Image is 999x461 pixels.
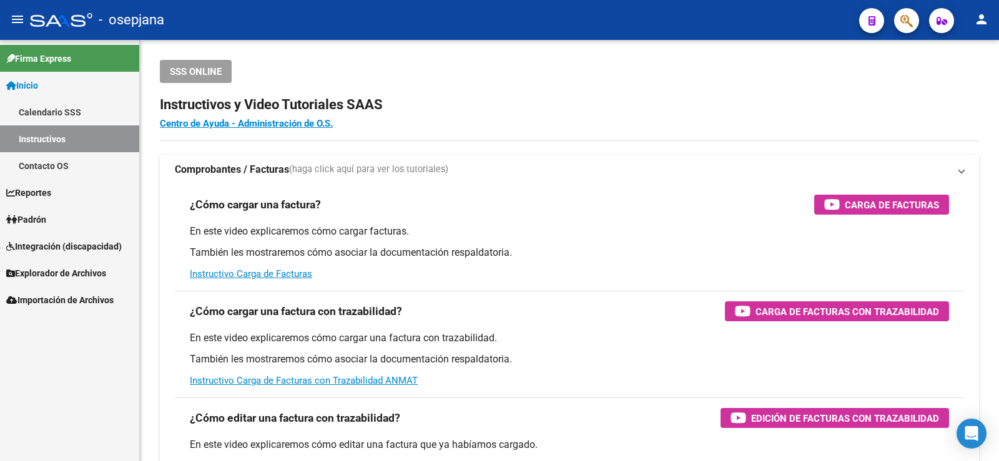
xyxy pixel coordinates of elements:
[190,196,321,213] h3: ¿Cómo cargar una factura?
[160,93,979,117] h2: Instructivos y Video Tutoriales SAAS
[190,268,312,279] a: Instructivo Carga de Facturas
[974,12,989,27] mat-icon: person
[751,410,939,426] span: Edición de Facturas con Trazabilidad
[957,419,987,449] div: Open Intercom Messenger
[190,246,949,260] p: También les mostraremos cómo asociar la documentación respaldatoria.
[725,301,949,321] button: Carga de Facturas con Trazabilidad
[160,60,232,83] button: SSS ONLINE
[6,240,122,253] span: Integración (discapacidad)
[6,79,38,92] span: Inicio
[6,293,114,307] span: Importación de Archivos
[10,12,25,27] mat-icon: menu
[190,303,402,320] h3: ¿Cómo cargar una factura con trazabilidad?
[190,352,949,366] p: También les mostraremos cómo asociar la documentación respaldatoria.
[721,408,949,428] button: Edición de Facturas con Trazabilidad
[6,266,106,280] span: Explorador de Archivos
[160,118,333,129] a: Centro de Ayuda - Administración de O.S.
[6,186,51,200] span: Reportes
[170,66,222,77] span: SSS ONLINE
[814,195,949,215] button: Carga de Facturas
[190,225,949,238] p: En este video explicaremos cómo cargar facturas.
[190,331,949,345] p: En este video explicaremos cómo cargar una factura con trazabilidad.
[6,213,46,226] span: Padrón
[99,6,164,34] span: - osepjana
[190,409,400,427] h3: ¿Cómo editar una factura con trazabilidad?
[845,197,939,213] span: Carga de Facturas
[289,163,448,177] span: (haga click aquí para ver los tutoriales)
[190,438,949,452] p: En este video explicaremos cómo editar una factura que ya habíamos cargado.
[6,52,71,66] span: Firma Express
[190,375,418,386] a: Instructivo Carga de Facturas con Trazabilidad ANMAT
[160,155,979,185] mat-expansion-panel-header: Comprobantes / Facturas(haga click aquí para ver los tutoriales)
[175,163,289,177] strong: Comprobantes / Facturas
[755,304,939,319] span: Carga de Facturas con Trazabilidad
